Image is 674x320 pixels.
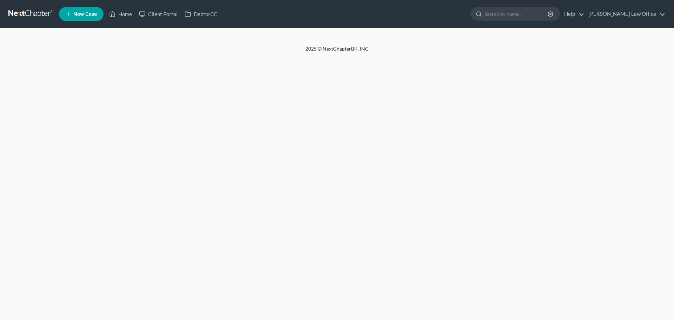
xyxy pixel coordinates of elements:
a: Client Portal [136,8,181,20]
div: 2025 © NextChapterBK, INC [137,45,537,58]
span: New Case [73,12,97,17]
a: DebtorCC [181,8,221,20]
a: [PERSON_NAME] Law Office [585,8,665,20]
a: Help [561,8,584,20]
a: Home [106,8,136,20]
input: Search by name... [484,7,549,20]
